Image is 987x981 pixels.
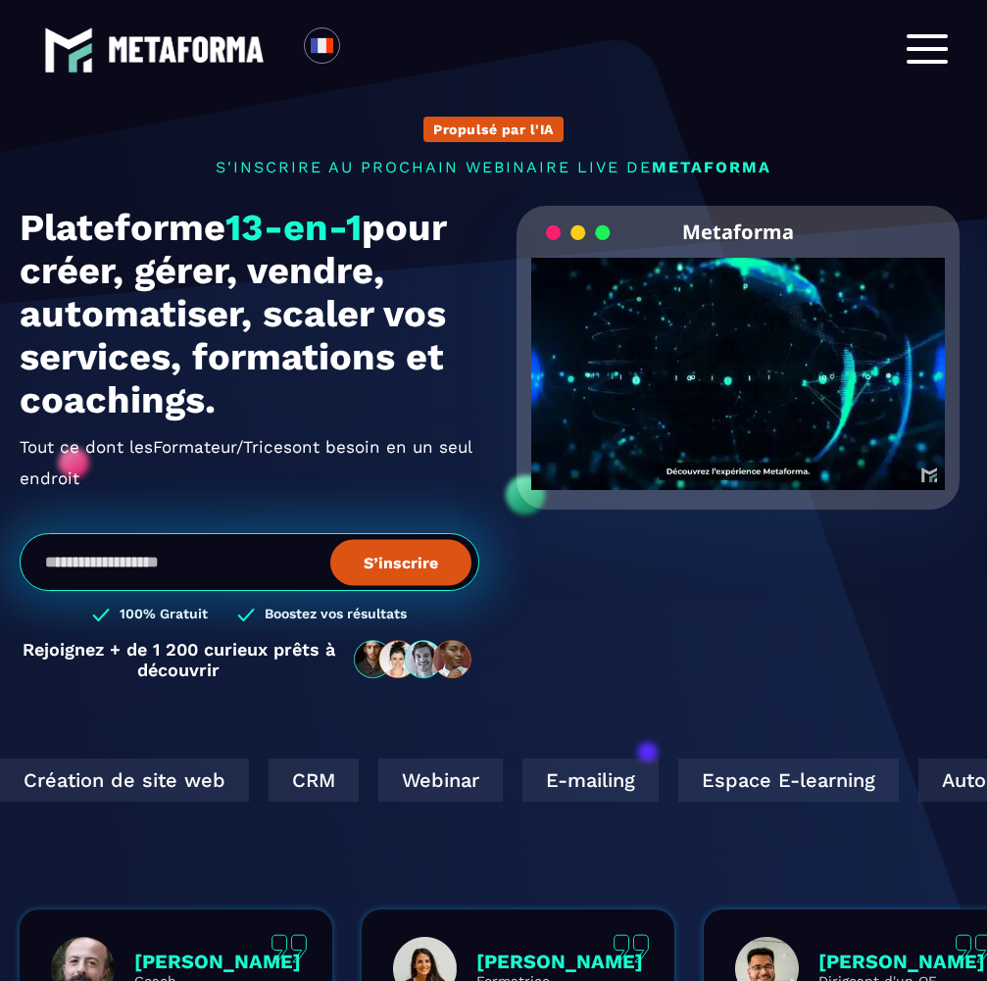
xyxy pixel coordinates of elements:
[348,639,479,680] img: community-people
[476,950,643,973] p: [PERSON_NAME]
[514,759,650,802] div: E-mailing
[271,934,308,963] img: quote
[330,539,471,585] button: S’inscrire
[20,206,479,421] h1: Plateforme pour créer, gérer, vendre, automatiser, scaler vos services, formations et coachings.
[92,606,110,624] img: checked
[237,606,255,624] img: checked
[153,431,292,463] span: Formateur/Trices
[265,606,407,624] h3: Boostez vos résultats
[20,639,338,680] p: Rejoignez + de 1 200 curieux prêts à découvrir
[225,206,362,249] span: 13-en-1
[370,759,494,802] div: Webinar
[134,950,301,973] p: [PERSON_NAME]
[613,934,650,963] img: quote
[357,37,371,61] input: Search for option
[20,158,967,176] p: s'inscrire au prochain webinaire live de
[108,36,265,62] img: logo
[260,759,350,802] div: CRM
[433,122,554,137] p: Propulsé par l'IA
[120,606,208,624] h3: 100% Gratuit
[20,431,479,494] h2: Tout ce dont les ont besoin en un seul endroit
[44,25,93,74] img: logo
[531,258,945,465] video: Your browser does not support the video tag.
[818,950,985,973] p: [PERSON_NAME]
[340,27,388,71] div: Search for option
[310,33,334,58] img: fr
[682,206,794,258] h2: Metaforma
[546,223,611,242] img: loading
[652,158,771,176] span: METAFORMA
[669,759,890,802] div: Espace E-learning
